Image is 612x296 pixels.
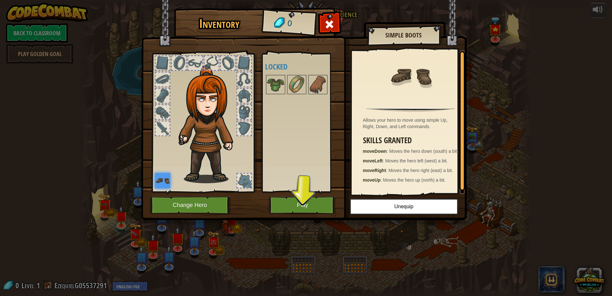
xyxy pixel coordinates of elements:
[179,17,260,30] h1: Inventory
[383,158,385,163] span: :
[385,158,448,163] span: Moves the hero left (west) a bit.
[269,196,336,214] button: Play
[350,199,458,215] button: Unequip
[389,149,458,154] span: Moves the hero down (south) a bit.
[366,108,455,112] img: hr.png
[386,168,389,173] span: :
[155,173,170,188] img: portrait.png
[265,62,345,71] h4: Locked
[287,18,292,29] span: 0
[363,136,462,145] h3: Skills Granted
[390,55,431,97] img: portrait.png
[363,117,462,130] div: Allows your hero to move using simple Up, Right, Down, and Left commands.
[389,168,453,173] span: Moves the hero right (east) a bit.
[363,168,386,173] strong: moveRight
[309,76,327,94] img: portrait.png
[363,149,387,154] strong: moveDown
[383,177,446,183] span: Moves the hero up (north) a bit.
[288,76,306,94] img: portrait.png
[363,158,383,163] strong: moveLeft
[381,177,383,183] span: :
[387,149,389,154] span: :
[363,177,381,183] strong: moveUp
[176,65,245,183] img: hair_f2.png
[150,196,231,214] button: Change Hero
[267,76,285,94] img: portrait.png
[374,32,434,39] h2: Simple Boots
